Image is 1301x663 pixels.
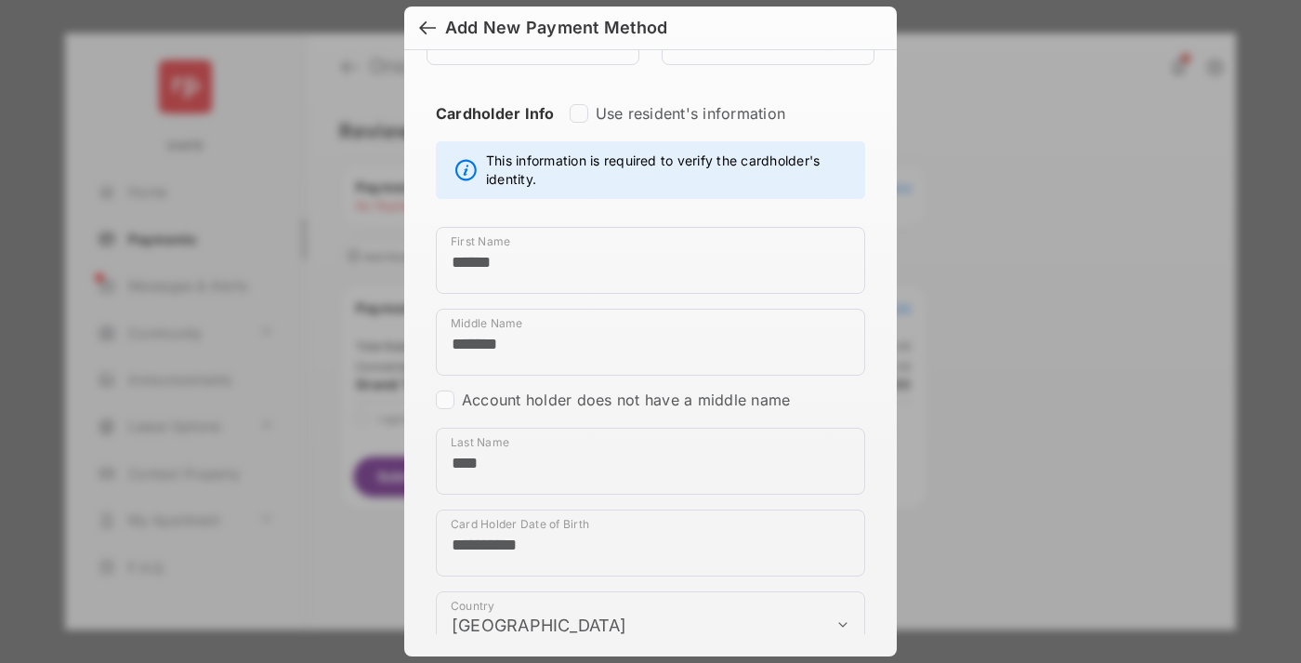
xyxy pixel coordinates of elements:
[436,104,555,156] strong: Cardholder Info
[462,391,790,409] label: Account holder does not have a middle name
[596,104,785,123] label: Use resident's information
[486,152,855,189] span: This information is required to verify the cardholder's identity.
[445,18,667,38] div: Add New Payment Method
[436,591,865,658] div: payment_method_screening[postal_addresses][country]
